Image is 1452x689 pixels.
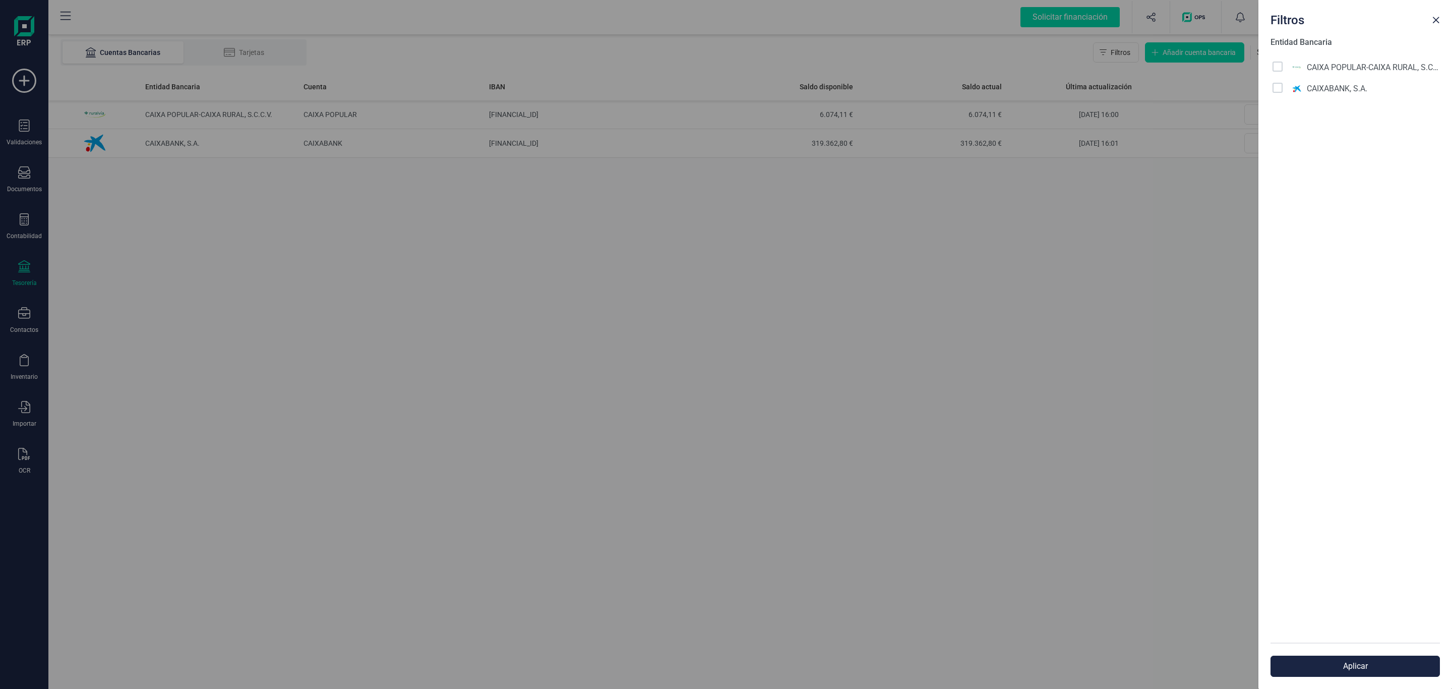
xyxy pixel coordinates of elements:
[1291,62,1303,74] img: CAIXA POPULAR-CAIXA RURAL, S.C.C.V.
[1307,83,1440,95] label: CAIXABANK, S.A.
[1270,37,1332,47] span: Entidad Bancaria
[1270,656,1440,677] button: Aplicar
[1266,8,1428,28] div: Filtros
[1291,83,1303,95] img: CAIXABANK, S.A.
[1307,62,1440,74] label: CAIXA POPULAR-CAIXA RURAL, S.C.C.V.
[1428,12,1444,28] button: Close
